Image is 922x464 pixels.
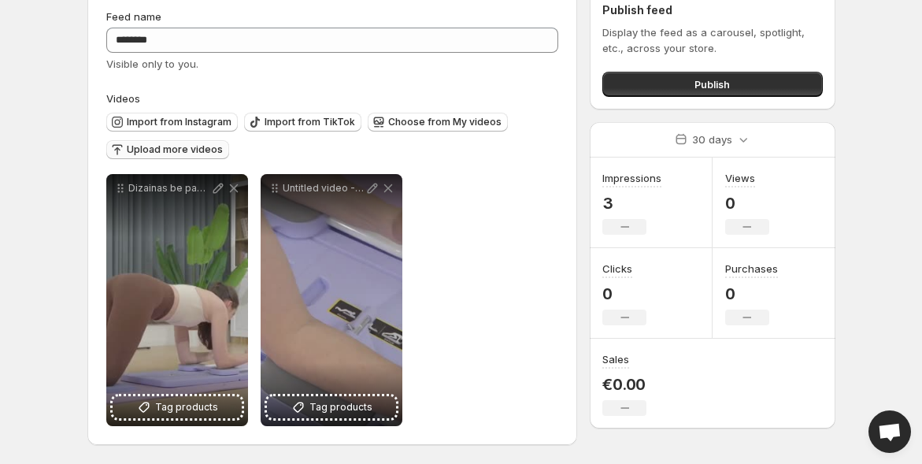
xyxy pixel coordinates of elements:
h3: Views [725,170,755,186]
span: Choose from My videos [388,116,502,128]
span: Publish [694,76,730,92]
h3: Clicks [602,261,632,277]
span: Import from TikTok [265,116,355,128]
p: Display the feed as a carousel, spotlight, etc., across your store. [602,24,822,56]
button: Tag products [113,396,242,418]
button: Import from Instagram [106,113,238,132]
button: Publish [602,72,822,97]
button: Upload more videos [106,140,229,159]
button: Import from TikTok [244,113,361,132]
p: 3 [602,194,661,213]
span: Feed name [106,10,161,23]
p: Dizainas be pavadinimo 2 [128,182,210,195]
h3: Impressions [602,170,661,186]
div: Open chat [868,410,911,453]
span: Upload more videos [127,143,223,156]
p: 0 [725,194,769,213]
h3: Sales [602,351,629,367]
span: Videos [106,92,140,105]
span: Import from Instagram [127,116,231,128]
p: 30 days [692,132,732,147]
button: Choose from My videos [368,113,508,132]
span: Tag products [309,399,372,415]
button: Tag products [267,396,396,418]
h3: Purchases [725,261,778,277]
p: Untitled video - Made with Clipchamp 14 [283,182,365,195]
p: 0 [725,284,778,303]
span: Visible only to you. [106,58,198,70]
div: Dizainas be pavadinimo 2Tag products [106,174,248,426]
h2: Publish feed [602,2,822,18]
p: €0.00 [602,375,646,394]
p: 0 [602,284,646,303]
span: Tag products [155,399,218,415]
div: Untitled video - Made with Clipchamp 14Tag products [261,174,402,426]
